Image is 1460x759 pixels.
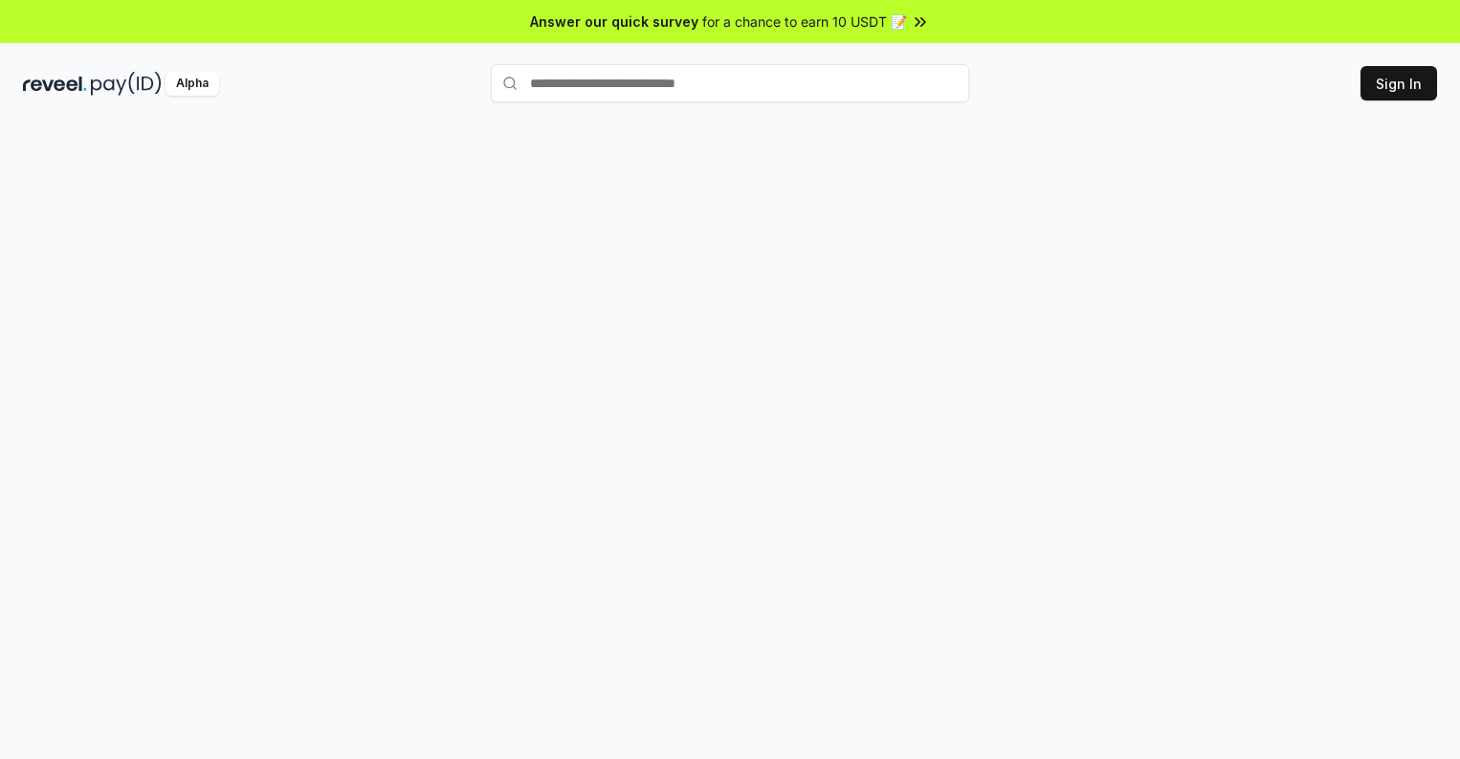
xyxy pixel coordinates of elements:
[530,11,698,32] span: Answer our quick survey
[702,11,907,32] span: for a chance to earn 10 USDT 📝
[166,72,219,96] div: Alpha
[1360,66,1437,100] button: Sign In
[91,72,162,96] img: pay_id
[23,72,87,96] img: reveel_dark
